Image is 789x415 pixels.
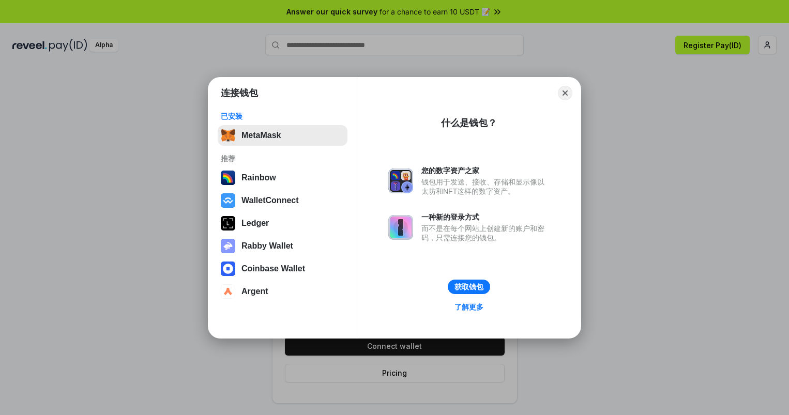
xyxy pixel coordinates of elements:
div: 已安装 [221,112,344,121]
div: 什么是钱包？ [441,117,497,129]
button: WalletConnect [218,190,347,211]
button: MetaMask [218,125,347,146]
div: 获取钱包 [454,282,483,291]
div: Ledger [241,219,269,228]
img: svg+xml,%3Csvg%20xmlns%3D%22http%3A%2F%2Fwww.w3.org%2F2000%2Fsvg%22%20fill%3D%22none%22%20viewBox... [388,215,413,240]
h1: 连接钱包 [221,87,258,99]
button: 获取钱包 [448,280,490,294]
img: svg+xml,%3Csvg%20fill%3D%22none%22%20height%3D%2233%22%20viewBox%3D%220%200%2035%2033%22%20width%... [221,128,235,143]
div: 您的数字资产之家 [421,166,550,175]
img: svg+xml,%3Csvg%20xmlns%3D%22http%3A%2F%2Fwww.w3.org%2F2000%2Fsvg%22%20width%3D%2228%22%20height%3... [221,216,235,230]
button: Argent [218,281,347,302]
div: 而不是在每个网站上创建新的账户和密码，只需连接您的钱包。 [421,224,550,242]
img: svg+xml,%3Csvg%20width%3D%2228%22%20height%3D%2228%22%20viewBox%3D%220%200%2028%2028%22%20fill%3D... [221,284,235,299]
a: 了解更多 [448,300,490,314]
img: svg+xml,%3Csvg%20xmlns%3D%22http%3A%2F%2Fwww.w3.org%2F2000%2Fsvg%22%20fill%3D%22none%22%20viewBox... [221,239,235,253]
button: Coinbase Wallet [218,258,347,279]
div: Argent [241,287,268,296]
img: svg+xml,%3Csvg%20width%3D%2228%22%20height%3D%2228%22%20viewBox%3D%220%200%2028%2028%22%20fill%3D... [221,193,235,208]
div: WalletConnect [241,196,299,205]
button: Rabby Wallet [218,236,347,256]
div: 了解更多 [454,302,483,312]
div: Rabby Wallet [241,241,293,251]
img: svg+xml,%3Csvg%20width%3D%2228%22%20height%3D%2228%22%20viewBox%3D%220%200%2028%2028%22%20fill%3D... [221,262,235,276]
img: svg+xml,%3Csvg%20xmlns%3D%22http%3A%2F%2Fwww.w3.org%2F2000%2Fsvg%22%20fill%3D%22none%22%20viewBox... [388,168,413,193]
div: 推荐 [221,154,344,163]
button: Close [558,86,572,100]
div: 一种新的登录方式 [421,212,550,222]
div: MetaMask [241,131,281,140]
img: svg+xml,%3Csvg%20width%3D%22120%22%20height%3D%22120%22%20viewBox%3D%220%200%20120%20120%22%20fil... [221,171,235,185]
button: Rainbow [218,167,347,188]
button: Ledger [218,213,347,234]
div: 钱包用于发送、接收、存储和显示像以太坊和NFT这样的数字资产。 [421,177,550,196]
div: Coinbase Wallet [241,264,305,273]
div: Rainbow [241,173,276,182]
